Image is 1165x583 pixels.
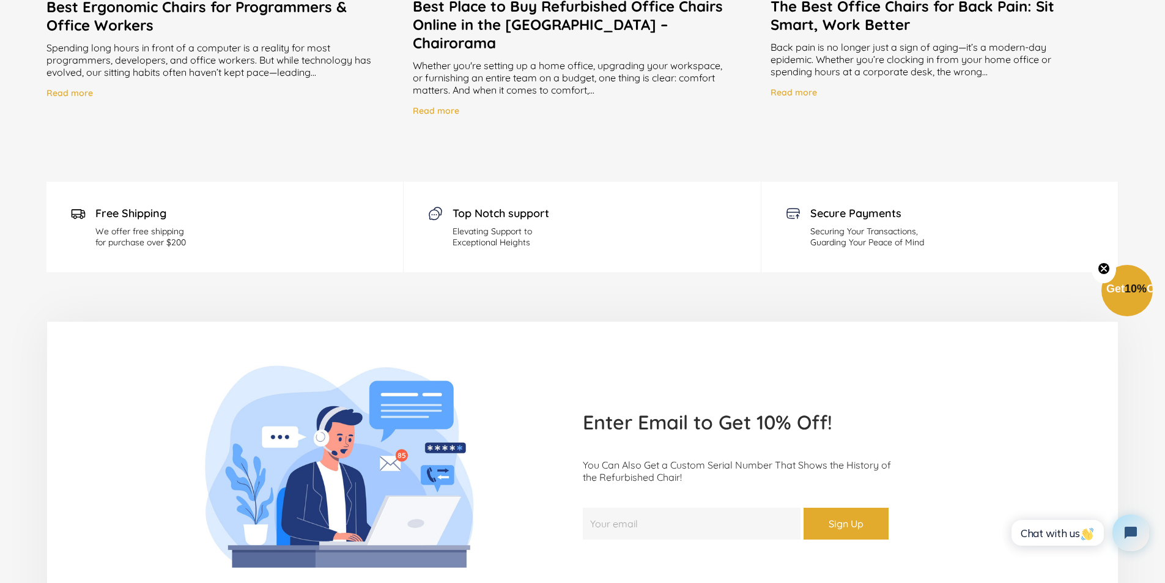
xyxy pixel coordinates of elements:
[583,508,801,540] input: Your email
[413,105,459,121] a: Read more
[453,226,549,237] p: Elevating Support to
[46,42,404,78] div: Spending long hours in front of a computer is a reality for most programmers, developers, and off...
[95,206,186,220] h2: Free Shipping
[428,206,443,221] img: image_30.png
[404,182,761,272] a: Top Notch support Elevating Support toExceptional Heights
[1002,504,1159,562] iframe: Tidio Chat
[1106,283,1163,295] span: Get Off
[810,226,924,237] p: Securing Your Transactions,
[46,87,93,98] h4: Read more
[771,87,817,98] h4: Read more
[46,87,93,103] a: Read more
[1125,283,1147,295] span: 10%
[453,206,549,220] h2: Top Notch support
[804,508,889,540] button: Sign Up
[829,518,864,530] span: Sign Up
[71,206,86,221] img: image_1.svg
[771,41,1119,78] div: Back pain is no longer just a sign of aging—it’s a modern-day epidemic. Whether you’re clocking i...
[46,182,404,272] a: Free Shipping We offer free shippingfor purchase over $200
[1101,266,1153,317] div: Get10%OffClose teaser
[583,459,980,483] p: You Can Also Get a Custom Serial Number That Shows the History of the Refurbished Chair!
[583,410,980,434] h1: Enter Email to Get 10% Off!
[810,206,924,220] h2: Secure Payments
[771,87,817,102] a: Read more
[413,59,761,96] div: Whether you're setting up a home office, upgrading your workspace, or furnishing an entire team o...
[761,182,1119,272] a: Secure Payments Securing Your Transactions,Guarding Your Peace of Mind
[453,237,549,248] p: Exceptional Heights
[786,206,801,221] img: image_32.png
[413,105,459,116] h4: Read more
[1092,255,1116,283] button: Close teaser
[810,237,924,248] p: Guarding Your Peace of Mind
[95,226,186,248] p: We offer free shipping for purchase over $200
